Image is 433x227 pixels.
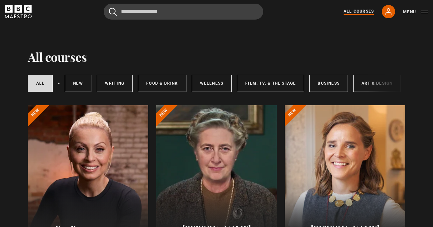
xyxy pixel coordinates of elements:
a: Writing [97,75,133,92]
h1: All courses [28,50,87,64]
input: Search [104,4,263,20]
a: Wellness [192,75,232,92]
a: New [65,75,91,92]
a: Art & Design [353,75,401,92]
a: Film, TV, & The Stage [237,75,304,92]
a: Food & Drink [138,75,186,92]
svg: BBC Maestro [5,5,32,18]
button: Toggle navigation [403,9,428,15]
a: All Courses [344,8,374,15]
button: Submit the search query [109,8,117,16]
a: Business [309,75,348,92]
a: All [28,75,53,92]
